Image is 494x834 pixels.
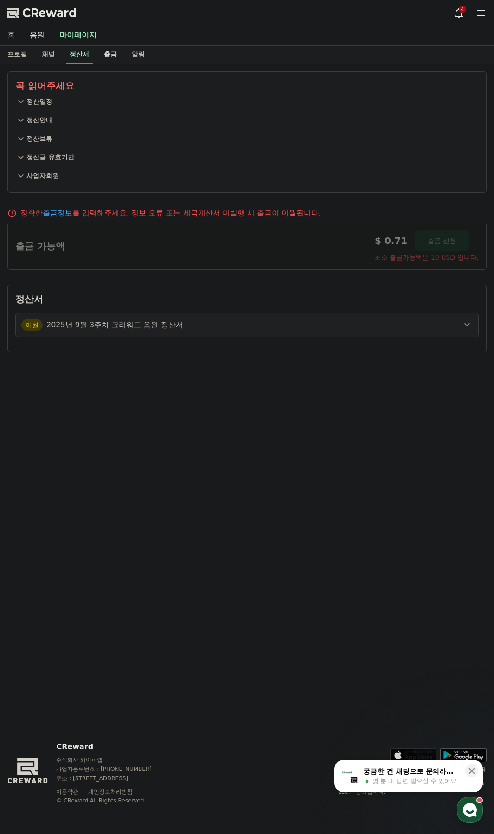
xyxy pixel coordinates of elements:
[43,209,72,217] a: 출금정보
[58,26,98,45] a: 마이페이지
[20,208,321,219] p: 정확한 를 입력해주세요. 정보 오류 또는 세금계산서 미발행 시 출금이 이월됩니다.
[29,308,35,315] span: 홈
[66,46,93,64] a: 정산서
[56,789,85,795] a: 이용약관
[56,756,169,764] p: 주식회사 와이피랩
[56,775,169,782] p: 주소 : [STREET_ADDRESS]
[26,134,52,143] p: 정산보류
[15,148,479,166] button: 정산금 유효기간
[143,308,154,315] span: 설정
[124,46,152,64] a: 알림
[26,153,74,162] p: 정산금 유효기간
[34,46,62,64] a: 채널
[15,92,479,111] button: 정산일정
[26,171,59,180] p: 사업자회원
[22,26,52,45] a: 음원
[15,79,479,92] p: 꼭 읽어주세요
[15,111,479,129] button: 정산안내
[15,293,479,306] p: 정산서
[453,7,464,19] a: 4
[56,797,169,804] p: © CReward All Rights Reserved.
[22,6,77,20] span: CReward
[26,97,52,106] p: 정산일정
[26,115,52,125] p: 정산안내
[21,319,43,331] span: 이월
[96,46,124,64] a: 출금
[15,129,479,148] button: 정산보류
[46,319,183,331] p: 2025년 9월 3주차 크리워드 음원 정산서
[120,294,178,317] a: 설정
[56,765,169,773] p: 사업자등록번호 : [PHONE_NUMBER]
[85,308,96,316] span: 대화
[7,6,77,20] a: CReward
[88,789,133,795] a: 개인정보처리방침
[459,6,466,13] div: 4
[15,166,479,185] button: 사업자회원
[61,294,120,317] a: 대화
[3,294,61,317] a: 홈
[56,741,169,752] p: CReward
[15,313,479,337] button: 이월 2025년 9월 3주차 크리워드 음원 정산서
